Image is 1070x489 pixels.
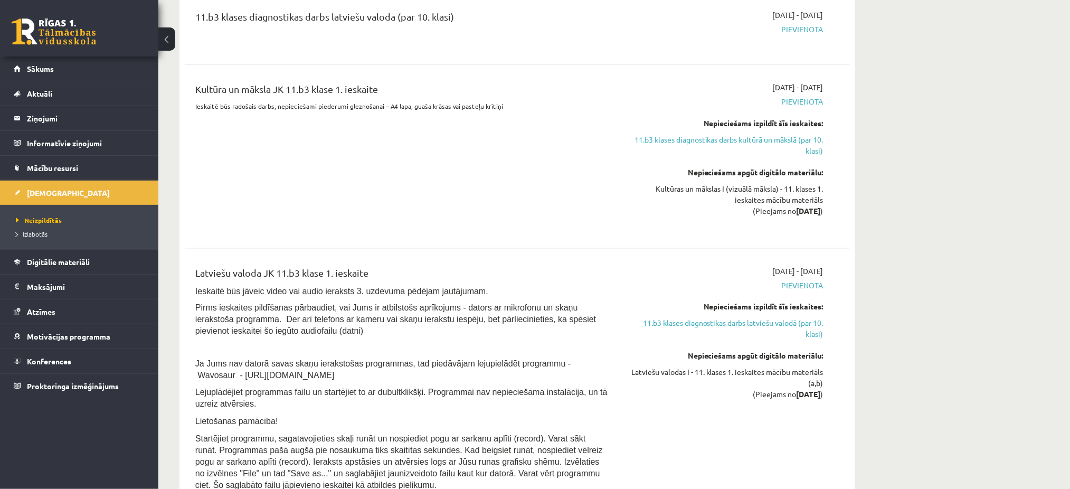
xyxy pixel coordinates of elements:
p: Ieskaitē būs radošais darbs, nepieciešami piederumi gleznošanai – A4 lapa, guaša krāsas vai paste... [195,101,609,111]
span: Pievienota [624,96,823,107]
span: Proktoringa izmēģinājums [27,381,119,391]
span: Izlabotās [16,230,48,238]
div: Kultūras un mākslas I (vizuālā māksla) - 11. klases 1. ieskaites mācību materiāls (Pieejams no ) [624,183,823,217]
a: 11.b3 klases diagnostikas darbs latviešu valodā (par 10. klasi) [624,318,823,340]
strong: [DATE] [797,390,821,399]
span: [DEMOGRAPHIC_DATA] [27,188,110,198]
div: Latviešu valoda JK 11.b3 klase 1. ieskaite [195,266,609,285]
a: Izlabotās [16,229,148,239]
span: Pievienota [624,24,823,35]
div: Nepieciešams izpildīt šīs ieskaites: [624,118,823,129]
span: [DATE] - [DATE] [773,266,823,277]
span: Pirms ieskaites pildīšanas pārbaudiet, vai Jums ir atbilstošs aprīkojums - dators ar mikrofonu un... [195,304,596,336]
span: Pievienota [624,280,823,291]
legend: Ziņojumi [27,106,145,130]
span: Sākums [27,64,54,73]
span: [DATE] - [DATE] [773,10,823,21]
a: Mācību resursi [14,156,145,180]
legend: Maksājumi [27,275,145,299]
a: Proktoringa izmēģinājums [14,374,145,398]
legend: Informatīvie ziņojumi [27,131,145,155]
a: Rīgas 1. Tālmācības vidusskola [12,18,96,45]
a: Informatīvie ziņojumi [14,131,145,155]
span: Atzīmes [27,307,55,316]
a: Atzīmes [14,299,145,324]
a: 11.b3 klases diagnostikas darbs kultūrā un mākslā (par 10. klasi) [624,134,823,156]
div: Nepieciešams apgūt digitālo materiālu: [624,351,823,362]
span: Motivācijas programma [27,332,110,341]
strong: [DATE] [797,206,821,215]
a: Sākums [14,57,145,81]
div: Kultūra un māksla JK 11.b3 klase 1. ieskaite [195,82,609,101]
a: Maksājumi [14,275,145,299]
a: Digitālie materiāli [14,250,145,274]
span: Neizpildītās [16,216,62,224]
span: Aktuāli [27,89,52,98]
span: Ja Jums nav datorā savas skaņu ierakstošas programmas, tad piedāvājam lejupielādēt programmu - Wa... [195,360,571,380]
a: Aktuāli [14,81,145,106]
div: 11.b3 klases diagnostikas darbs latviešu valodā (par 10. klasi) [195,10,609,29]
span: Ieskaitē būs jāveic video vai audio ieraksts 3. uzdevuma pēdējam jautājumam. [195,287,488,296]
a: Neizpildītās [16,215,148,225]
span: Konferences [27,356,71,366]
span: [DATE] - [DATE] [773,82,823,93]
div: Latviešu valodas I - 11. klases 1. ieskaites mācību materiāls (a,b) (Pieejams no ) [624,367,823,400]
span: Digitālie materiāli [27,257,90,267]
span: Lejuplādējiet programmas failu un startējiet to ar dubultklikšķi. Programmai nav nepieciešama ins... [195,388,608,409]
a: Motivācijas programma [14,324,145,349]
span: Mācību resursi [27,163,78,173]
div: Nepieciešams izpildīt šīs ieskaites: [624,302,823,313]
span: Lietošanas pamācība! [195,417,278,426]
a: Konferences [14,349,145,373]
div: Nepieciešams apgūt digitālo materiālu: [624,167,823,178]
a: [DEMOGRAPHIC_DATA] [14,181,145,205]
a: Ziņojumi [14,106,145,130]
